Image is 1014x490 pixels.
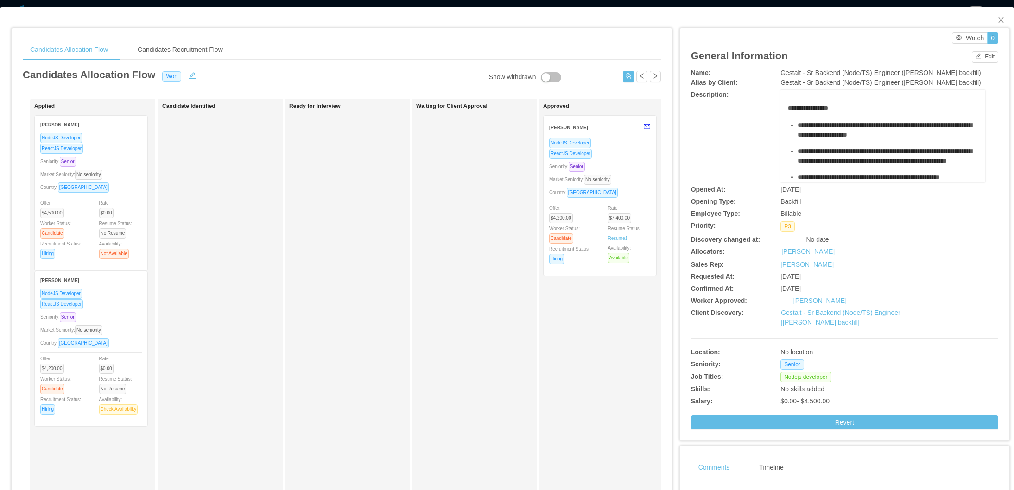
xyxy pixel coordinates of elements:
[567,188,618,198] span: [GEOGRAPHIC_DATA]
[40,185,113,190] span: Country:
[60,157,76,167] span: Senior
[691,309,744,316] b: Client Discovery:
[40,122,79,127] strong: [PERSON_NAME]
[691,79,738,86] b: Alias by Client:
[780,385,824,393] span: No skills added
[40,327,106,333] span: Market Seniority:
[780,90,985,182] div: rdw-wrapper
[691,415,998,429] button: Revert
[780,69,981,76] span: Gestalt - Sr Backend (Node/TS) Engineer ([PERSON_NAME] backfill)
[988,7,1014,33] button: Close
[780,397,830,405] span: $0.00 - $4,500.00
[972,51,998,63] button: icon: editEdit
[780,372,831,382] span: Nodejs developer
[639,119,651,134] button: mail
[691,91,729,98] b: Description:
[289,103,419,110] h1: Ready for Interview
[608,253,629,263] span: Available
[40,133,82,143] span: NodeJS Developer
[23,67,155,82] article: Candidates Allocation Flow
[40,314,80,320] span: Seniority:
[780,261,834,268] a: [PERSON_NAME]
[99,241,133,256] span: Availability:
[549,164,589,169] span: Seniority:
[623,71,634,82] button: icon: usergroup-add
[549,190,621,195] span: Country:
[569,162,585,172] span: Senior
[99,228,127,239] span: No Resume
[997,16,1005,24] i: icon: close
[793,297,847,304] a: [PERSON_NAME]
[40,172,106,177] span: Market Seniority:
[608,206,635,220] span: Rate
[40,241,81,256] span: Recruitment Status:
[691,397,713,405] b: Salary:
[780,221,795,232] span: P3
[40,384,64,394] span: Candidate
[40,249,55,259] span: Hiring
[40,221,71,236] span: Worker Status:
[987,32,998,44] button: 0
[40,159,80,164] span: Seniority:
[691,236,760,243] b: Discovery changed at:
[691,273,735,280] b: Requested At:
[99,356,117,371] span: Rate
[781,247,835,257] a: [PERSON_NAME]
[162,103,292,110] h1: Candidate Identified
[691,457,737,478] div: Comments
[40,404,55,415] span: Hiring
[40,278,79,283] strong: [PERSON_NAME]
[584,175,611,185] span: No seniority
[549,177,615,182] span: Market Seniority:
[549,233,573,244] span: Candidate
[543,103,673,110] h1: Approved
[99,404,138,415] span: Check Availability
[691,360,721,368] b: Seniority:
[780,210,801,217] span: Billable
[549,213,573,223] span: $4,200.00
[549,149,592,159] span: ReactJS Developer
[608,235,628,242] a: Resume1
[780,347,934,357] div: No location
[40,356,68,371] span: Offer:
[99,201,117,215] span: Rate
[636,71,647,82] button: icon: left
[691,69,711,76] b: Name:
[691,248,725,255] b: Allocators:
[691,297,747,304] b: Worker Approved:
[650,71,661,82] button: icon: right
[99,221,132,236] span: Resume Status:
[952,32,988,44] button: icon: eyeWatch
[549,206,577,220] span: Offer:
[40,397,81,412] span: Recruitment Status:
[788,103,978,196] div: rdw-editor
[691,285,734,292] b: Confirmed At:
[99,377,132,391] span: Resume Status:
[130,39,230,60] div: Candidates Recruitment Flow
[40,228,64,239] span: Candidate
[40,144,83,154] span: ReactJS Developer
[780,198,801,205] span: Backfill
[75,170,102,180] span: No seniority
[40,340,113,346] span: Country:
[75,325,102,335] span: No seniority
[99,208,114,218] span: $0.00
[781,309,900,326] a: Gestalt - Sr Backend (Node/TS) Engineer [[PERSON_NAME] backfill]
[806,236,829,243] span: No date
[691,48,788,63] article: General Information
[691,210,740,217] b: Employee Type:
[40,377,71,391] span: Worker Status:
[40,201,68,215] span: Offer:
[40,299,83,309] span: ReactJS Developer
[34,103,164,110] h1: Applied
[99,397,142,412] span: Availability:
[40,208,64,218] span: $4,500.00
[780,285,801,292] span: [DATE]
[691,186,726,193] b: Opened At:
[60,312,76,322] span: Senior
[99,249,129,259] span: Not Available
[99,384,127,394] span: No Resume
[416,103,546,110] h1: Waiting for Client Approval
[185,70,200,79] button: icon: edit
[549,125,588,130] strong: [PERSON_NAME]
